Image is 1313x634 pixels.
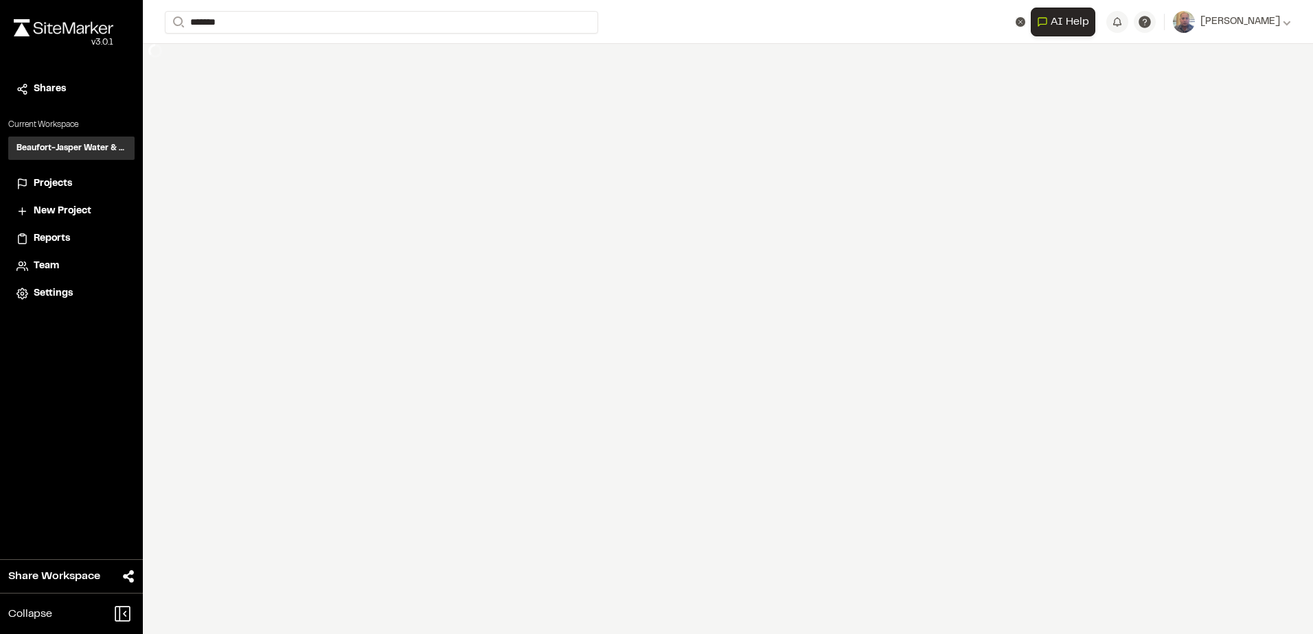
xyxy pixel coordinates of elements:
[1200,14,1280,30] span: [PERSON_NAME]
[34,176,72,191] span: Projects
[34,82,66,97] span: Shares
[1051,14,1089,30] span: AI Help
[34,231,70,246] span: Reports
[16,259,126,274] a: Team
[16,286,126,301] a: Settings
[34,204,91,219] span: New Project
[34,286,73,301] span: Settings
[34,259,59,274] span: Team
[14,36,113,49] div: Oh geez...please don't...
[1173,11,1291,33] button: [PERSON_NAME]
[1173,11,1195,33] img: User
[8,606,52,622] span: Collapse
[1031,8,1101,36] div: Open AI Assistant
[16,231,126,246] a: Reports
[8,568,100,585] span: Share Workspace
[14,19,113,36] img: rebrand.png
[16,204,126,219] a: New Project
[1031,8,1095,36] button: Open AI Assistant
[165,11,190,34] button: Search
[8,119,135,131] p: Current Workspace
[16,142,126,154] h3: Beaufort-Jasper Water & Sewer Authority
[1016,17,1025,27] button: Clear text
[16,82,126,97] a: Shares
[16,176,126,191] a: Projects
